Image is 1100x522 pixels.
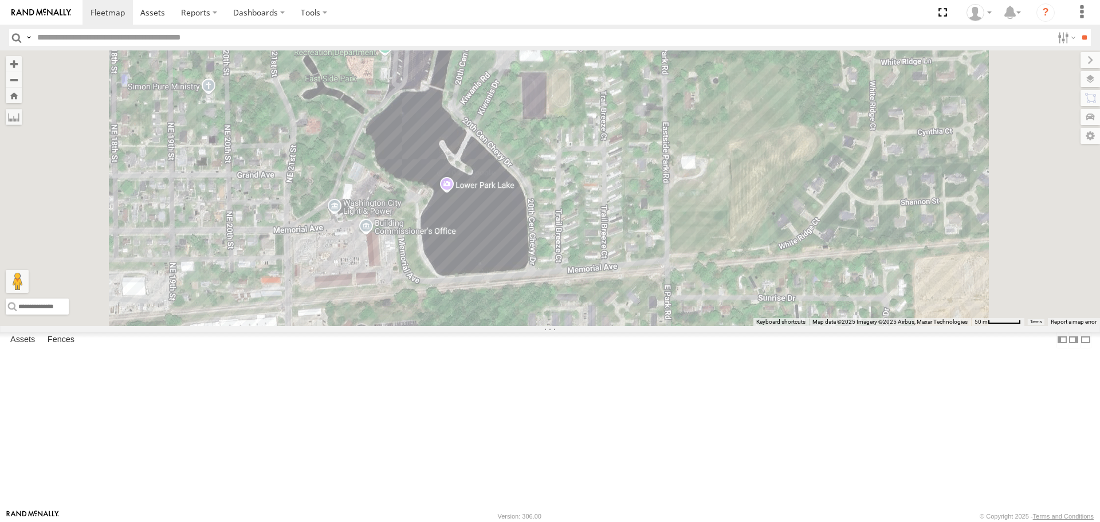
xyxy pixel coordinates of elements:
[756,318,806,326] button: Keyboard shortcuts
[1051,319,1097,325] a: Report a map error
[6,511,59,522] a: Visit our Website
[42,332,80,348] label: Fences
[962,4,996,21] div: Nathan Stone
[1036,3,1055,22] i: ?
[1080,332,1091,348] label: Hide Summary Table
[1030,319,1042,324] a: Terms
[6,88,22,103] button: Zoom Home
[812,319,968,325] span: Map data ©2025 Imagery ©2025 Airbus, Maxar Technologies
[971,318,1024,326] button: Map Scale: 50 m per 54 pixels
[1081,128,1100,144] label: Map Settings
[498,513,541,520] div: Version: 306.00
[1033,513,1094,520] a: Terms and Conditions
[980,513,1094,520] div: © Copyright 2025 -
[5,332,41,348] label: Assets
[24,29,33,46] label: Search Query
[1068,332,1079,348] label: Dock Summary Table to the Right
[975,319,988,325] span: 50 m
[6,56,22,72] button: Zoom in
[6,72,22,88] button: Zoom out
[6,109,22,125] label: Measure
[6,270,29,293] button: Drag Pegman onto the map to open Street View
[1056,332,1068,348] label: Dock Summary Table to the Left
[11,9,71,17] img: rand-logo.svg
[1053,29,1078,46] label: Search Filter Options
